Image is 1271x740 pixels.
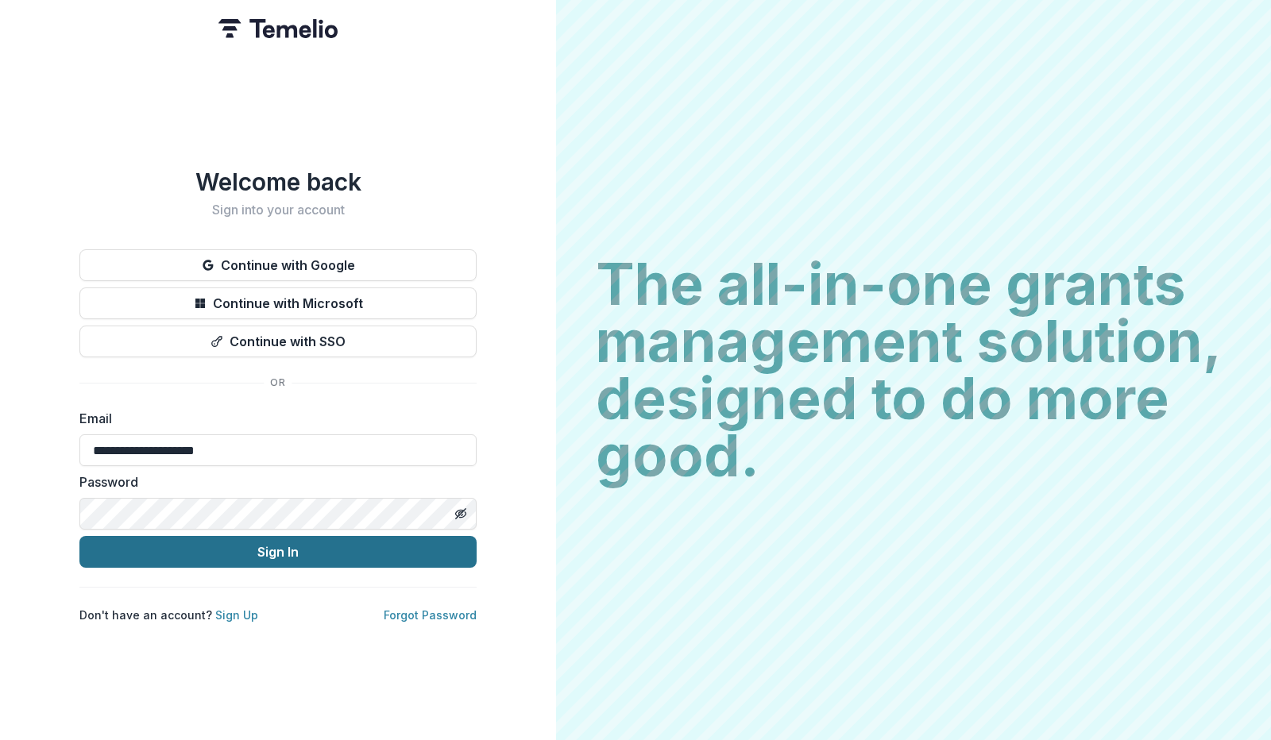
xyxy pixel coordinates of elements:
[384,608,477,622] a: Forgot Password
[79,202,477,218] h2: Sign into your account
[79,249,477,281] button: Continue with Google
[215,608,258,622] a: Sign Up
[79,472,467,491] label: Password
[448,501,473,526] button: Toggle password visibility
[79,168,477,196] h1: Welcome back
[218,19,338,38] img: Temelio
[79,607,258,623] p: Don't have an account?
[79,409,467,428] label: Email
[79,287,477,319] button: Continue with Microsoft
[79,326,477,357] button: Continue with SSO
[79,536,477,568] button: Sign In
